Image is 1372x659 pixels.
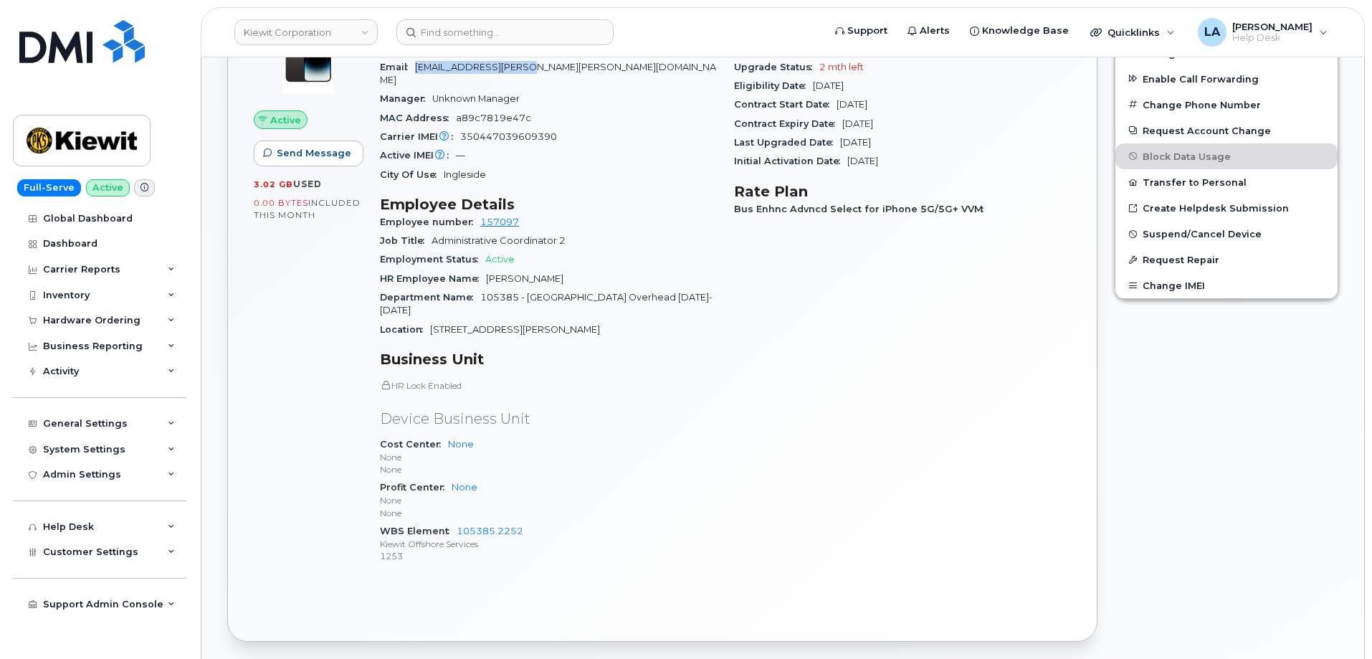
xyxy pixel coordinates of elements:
span: 0.00 Bytes [254,198,308,208]
a: None [452,482,477,493]
span: [EMAIL_ADDRESS][PERSON_NAME][PERSON_NAME][DOMAIN_NAME] [380,62,716,85]
button: Block Data Usage [1115,143,1338,169]
span: Ingleside [444,169,486,180]
span: Job Title [380,235,432,246]
span: Last Upgraded Date [734,137,840,148]
a: Alerts [897,16,960,45]
a: Create Helpdesk Submission [1115,195,1338,221]
h3: Business Unit [380,351,717,368]
span: 350447039609390 [460,131,557,142]
span: Department Name [380,292,480,303]
span: Contract Start Date [734,99,837,110]
p: None [380,463,717,475]
span: [PERSON_NAME] [1232,21,1313,32]
span: Cost Center [380,439,448,450]
span: [DATE] [842,118,873,129]
button: Suspend/Cancel Device [1115,221,1338,247]
a: Kiewit Corporation [234,19,378,45]
span: Unknown Manager [432,93,520,104]
span: — [456,150,465,161]
span: Employment Status [380,254,485,265]
span: LA [1204,24,1220,41]
h3: Employee Details [380,196,717,213]
span: 2 mth left [819,62,864,72]
span: Email [380,62,415,72]
span: Upgrade Status [734,62,819,72]
span: 105385 - [GEOGRAPHIC_DATA] Overhead [DATE]-[DATE] [380,292,713,316]
a: Support [825,16,897,45]
span: HR Employee Name [380,273,486,284]
span: Active IMEI [380,150,456,161]
span: [DATE] [837,99,867,110]
span: used [293,179,322,189]
p: None [380,451,717,463]
span: Employee number [380,217,480,227]
button: Send Message [254,141,363,166]
span: [DATE] [840,137,871,148]
iframe: Messenger Launcher [1310,597,1361,648]
span: Manager [380,93,432,104]
span: [STREET_ADDRESS][PERSON_NAME] [430,324,600,335]
span: Initial Activation Date [734,156,847,166]
span: Send Message [277,146,351,160]
span: Enable Call Forwarding [1143,73,1259,84]
p: None [380,494,717,506]
span: 3.02 GB [254,179,293,189]
span: [DATE] [813,80,844,91]
span: Contract Expiry Date [734,118,842,129]
span: [DATE] [847,156,878,166]
span: Help Desk [1232,32,1313,44]
a: 105385.2252 [457,526,523,536]
p: Kiewit Offshore Services [380,538,717,550]
button: Change Phone Number [1115,92,1338,118]
span: City Of Use [380,169,444,180]
a: 157097 [480,217,519,227]
span: Carrier IMEI [380,131,460,142]
span: Support [847,24,887,38]
p: HR Lock Enabled [380,379,717,392]
button: Transfer to Personal [1115,169,1338,195]
span: Knowledge Base [982,24,1069,38]
div: Lanette Aparicio [1188,18,1338,47]
div: Quicklinks [1080,18,1185,47]
span: a89c7819e47c [456,113,531,123]
span: Quicklinks [1107,27,1160,38]
span: [PERSON_NAME] [486,273,563,284]
a: Knowledge Base [960,16,1079,45]
p: 1253 [380,550,717,562]
span: Location [380,324,430,335]
span: Active [485,254,515,265]
span: WBS Element [380,526,457,536]
button: Enable Call Forwarding [1115,66,1338,92]
span: Bus Enhnc Advncd Select for iPhone 5G/5G+ VVM [734,204,991,214]
span: Active [270,113,301,127]
input: Find something... [396,19,614,45]
span: Eligibility Date [734,80,813,91]
button: Request Repair [1115,247,1338,272]
span: Suspend/Cancel Device [1143,229,1262,240]
p: None [380,507,717,519]
span: Profit Center [380,482,452,493]
h3: Rate Plan [734,183,1071,200]
p: Device Business Unit [380,409,717,430]
span: Administrative Coordinator 2 [432,235,566,246]
button: Change IMEI [1115,272,1338,298]
span: MAC Address [380,113,456,123]
a: None [448,439,474,450]
span: Alerts [920,24,950,38]
button: Request Account Change [1115,118,1338,143]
